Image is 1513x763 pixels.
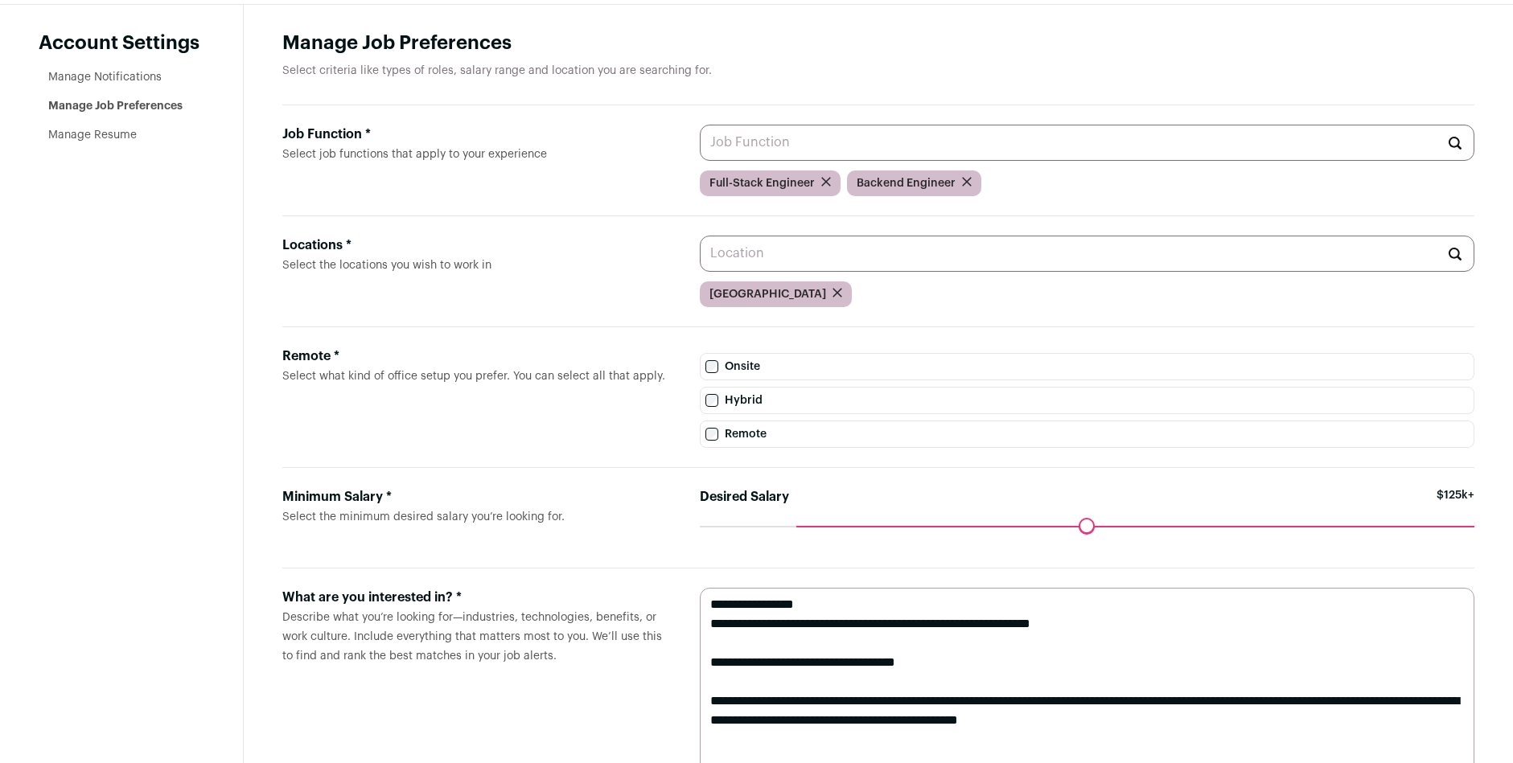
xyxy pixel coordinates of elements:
div: Job Function * [282,125,674,144]
input: Job Function [700,125,1474,161]
span: Full-Stack Engineer [709,175,815,191]
h1: Manage Job Preferences [282,31,1474,56]
span: [GEOGRAPHIC_DATA] [709,286,826,302]
input: Onsite [705,360,718,373]
span: $125k+ [1437,487,1474,526]
span: Select what kind of office setup you prefer. You can select all that apply. [282,371,665,382]
input: Location [700,236,1474,272]
label: Remote [700,420,1474,448]
label: Hybrid [700,387,1474,414]
span: Backend Engineer [857,175,956,191]
p: Select criteria like types of roles, salary range and location you are searching for. [282,63,1474,79]
a: Manage Notifications [48,72,162,83]
a: Manage Resume [48,129,137,141]
input: Remote [705,428,718,441]
div: Minimum Salary * [282,487,674,507]
input: Hybrid [705,394,718,407]
label: Onsite [700,353,1474,380]
span: Select the minimum desired salary you’re looking for. [282,511,565,523]
div: Remote * [282,347,674,366]
div: What are you interested in? * [282,588,674,607]
a: Manage Job Preferences [48,101,183,112]
span: Select job functions that apply to your experience [282,149,547,160]
header: Account Settings [39,31,204,56]
span: Select the locations you wish to work in [282,260,491,271]
span: Describe what you’re looking for—industries, technologies, benefits, or work culture. Include eve... [282,612,662,662]
label: Desired Salary [700,487,789,507]
div: Locations * [282,236,674,255]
